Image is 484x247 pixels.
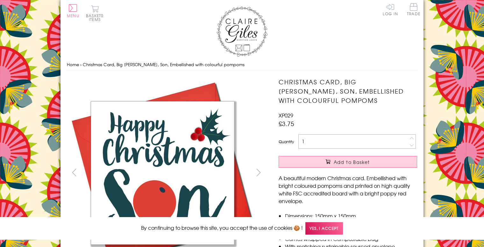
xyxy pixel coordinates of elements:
[67,4,79,18] button: Menu
[83,61,245,67] span: Christmas Card, Big [PERSON_NAME], Son, Embellished with colourful pompoms
[80,61,82,67] span: ›
[67,61,79,67] a: Home
[217,6,267,57] img: Claire Giles Greetings Cards
[89,13,103,22] span: 0 items
[279,174,417,205] p: A beautiful modern Christmas card. Embellished with bright coloured pompoms and printed on high q...
[383,3,398,16] a: Log In
[279,111,293,119] span: XP029
[305,222,343,235] span: Yes, I accept
[279,156,417,168] button: Add to Basket
[279,77,417,105] h1: Christmas Card, Big [PERSON_NAME], Son, Embellished with colourful pompoms
[67,58,417,71] nav: breadcrumbs
[67,13,79,18] span: Menu
[86,5,103,21] button: Basket0 items
[279,119,294,128] span: £3.75
[285,212,417,220] li: Dimensions: 150mm x 150mm
[67,165,81,180] button: prev
[407,3,420,16] span: Trade
[279,139,294,145] label: Quantity
[334,159,370,165] span: Add to Basket
[252,165,266,180] button: next
[407,3,420,17] a: Trade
